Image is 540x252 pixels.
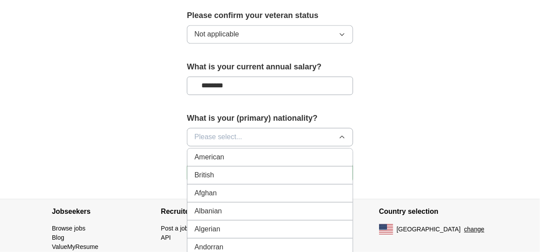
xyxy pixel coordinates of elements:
[52,234,64,241] a: Blog
[464,225,485,234] button: change
[161,225,188,232] a: Post a job
[379,199,488,224] h4: Country selection
[187,61,353,73] label: What is your current annual salary?
[52,225,85,232] a: Browse jobs
[187,112,353,124] label: What is your (primary) nationality?
[187,10,353,22] label: Please confirm your veteran status
[194,132,242,142] span: Please select...
[379,224,393,234] img: US flag
[194,188,217,198] span: Afghan
[397,225,461,234] span: [GEOGRAPHIC_DATA]
[194,170,214,180] span: British
[194,206,222,216] span: Albanian
[194,29,239,40] span: Not applicable
[194,224,220,234] span: Algerian
[52,243,99,250] a: ValueMyResume
[194,152,224,162] span: American
[161,234,171,241] a: API
[187,25,353,43] button: Not applicable
[187,128,353,146] button: Please select...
